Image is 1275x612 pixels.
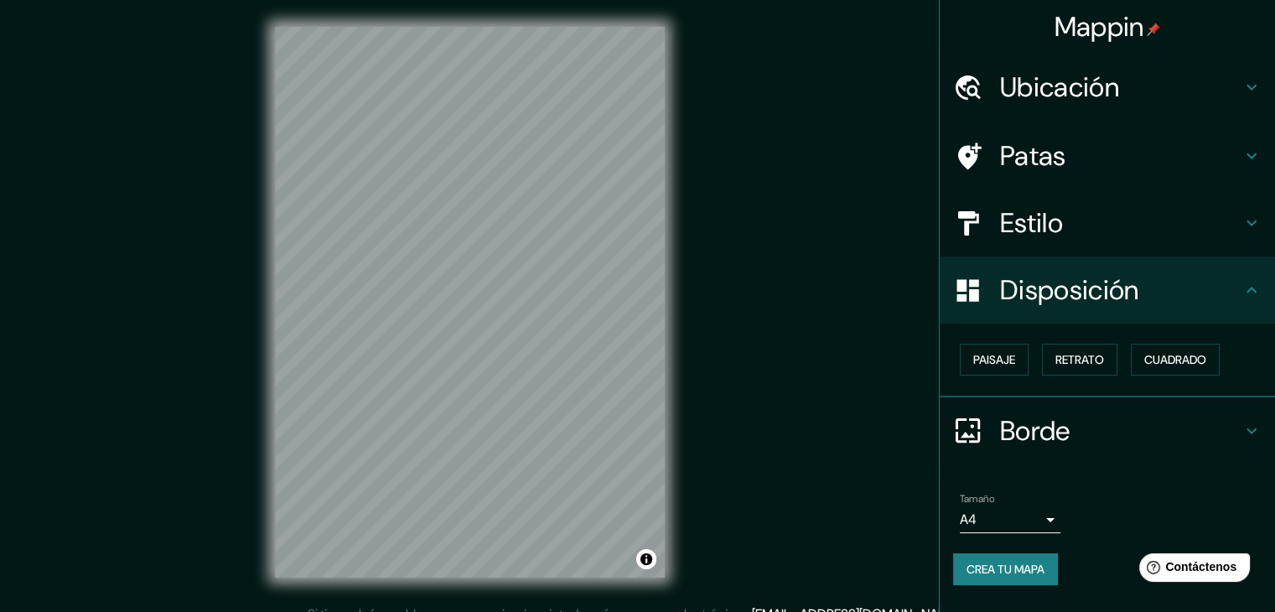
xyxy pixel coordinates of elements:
[1000,413,1070,449] font: Borde
[1055,9,1144,44] font: Mappin
[1131,344,1220,376] button: Cuadrado
[1055,352,1104,367] font: Retrato
[960,492,994,506] font: Tamaño
[940,257,1275,324] div: Disposición
[973,352,1015,367] font: Paisaje
[636,549,656,569] button: Activar o desactivar atribución
[1147,23,1160,36] img: pin-icon.png
[275,27,665,578] canvas: Mapa
[953,553,1058,585] button: Crea tu mapa
[1000,70,1119,105] font: Ubicación
[1042,344,1117,376] button: Retrato
[960,506,1060,533] div: A4
[1000,205,1063,241] font: Estilo
[960,511,977,528] font: A4
[940,54,1275,121] div: Ubicación
[1000,272,1138,308] font: Disposición
[940,189,1275,257] div: Estilo
[940,397,1275,464] div: Borde
[1126,547,1257,594] iframe: Lanzador de widgets de ayuda
[967,562,1044,577] font: Crea tu mapa
[960,344,1029,376] button: Paisaje
[940,122,1275,189] div: Patas
[1144,352,1206,367] font: Cuadrado
[1000,138,1066,174] font: Patas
